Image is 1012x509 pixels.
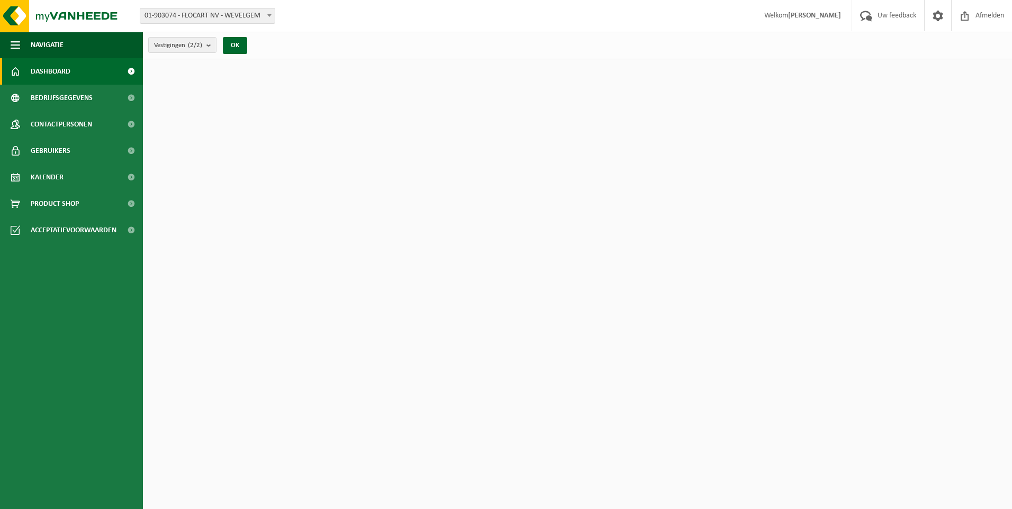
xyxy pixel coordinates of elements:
[31,58,70,85] span: Dashboard
[31,85,93,111] span: Bedrijfsgegevens
[31,164,64,190] span: Kalender
[31,111,92,138] span: Contactpersonen
[140,8,275,23] span: 01-903074 - FLOCART NV - WEVELGEM
[31,32,64,58] span: Navigatie
[788,12,841,20] strong: [PERSON_NAME]
[188,42,202,49] count: (2/2)
[148,37,216,53] button: Vestigingen(2/2)
[31,217,116,243] span: Acceptatievoorwaarden
[154,38,202,53] span: Vestigingen
[31,190,79,217] span: Product Shop
[31,138,70,164] span: Gebruikers
[140,8,275,24] span: 01-903074 - FLOCART NV - WEVELGEM
[223,37,247,54] button: OK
